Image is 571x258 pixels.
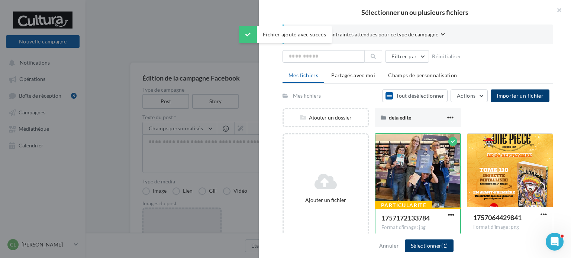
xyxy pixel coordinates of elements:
div: Mes fichiers [293,92,321,99]
button: Annuler [376,241,402,250]
button: Importer un fichier [491,89,549,102]
div: Particularité [375,201,432,209]
button: Filtrer par [385,50,429,63]
button: Réinitialiser [429,52,465,61]
div: Ajouter un fichier [287,196,365,204]
span: Actions [457,92,475,99]
span: (1) [441,242,448,249]
h2: Sélectionner un ou plusieurs fichiers [271,9,559,16]
span: Consulter les contraintes attendues pour ce type de campagne [296,31,438,38]
span: 1757172133784 [381,214,430,222]
span: Mes fichiers [288,72,318,78]
span: Partagés avec moi [331,72,375,78]
button: Consulter les contraintes attendues pour ce type de campagne [296,30,445,40]
span: Importer un fichier [497,92,543,99]
div: Format d'image: png [473,224,547,231]
iframe: Intercom live chat [546,233,564,251]
div: Fichier ajouté avec succès [239,26,332,43]
span: 1757064429841 [473,213,522,222]
button: Actions [451,89,488,102]
span: deja edite [389,114,411,121]
button: Sélectionner(1) [405,239,454,252]
div: Format d'image: jpg [381,224,454,231]
button: Tout désélectionner [382,89,448,102]
div: Ajouter un dossier [284,114,368,121]
span: Champs de personnalisation [388,72,457,78]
